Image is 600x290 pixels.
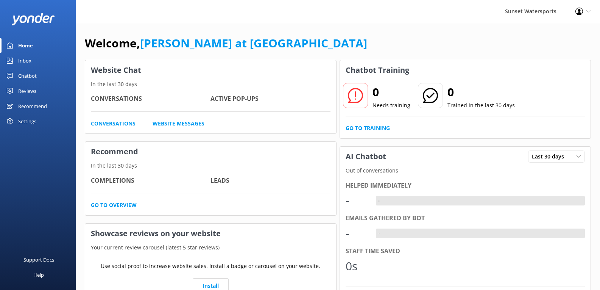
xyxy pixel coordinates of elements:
div: Recommend [18,99,47,114]
p: Use social proof to increase website sales. Install a badge or carousel on your website. [101,262,320,270]
h3: Showcase reviews on your website [85,224,336,243]
div: Staff time saved [346,246,585,256]
h4: Conversations [91,94,210,104]
span: Last 30 days [532,152,569,161]
div: Support Docs [23,252,54,267]
div: Inbox [18,53,31,68]
div: Settings [18,114,36,129]
a: Go to Training [346,124,390,132]
div: - [346,224,368,243]
h3: Chatbot Training [340,60,415,80]
h2: 0 [372,83,410,101]
p: In the last 30 days [85,161,336,170]
h2: 0 [447,83,515,101]
img: yonder-white-logo.png [11,13,55,25]
div: Help [33,267,44,282]
div: Chatbot [18,68,37,83]
h4: Completions [91,176,210,186]
a: [PERSON_NAME] at [GEOGRAPHIC_DATA] [140,35,367,51]
p: Trained in the last 30 days [447,101,515,110]
p: Needs training [372,101,410,110]
div: - [376,229,382,238]
h3: Website Chat [85,60,336,80]
p: Out of conversations [340,166,591,175]
h3: Recommend [85,142,336,161]
div: - [346,191,368,210]
h4: Leads [210,176,330,186]
a: Go to overview [91,201,137,209]
a: Conversations [91,119,136,128]
div: 0s [346,257,368,275]
h4: Active Pop-ups [210,94,330,104]
a: Website Messages [153,119,204,128]
div: Emails gathered by bot [346,213,585,223]
div: Home [18,38,33,53]
p: Your current review carousel (latest 5 star reviews) [85,243,336,252]
div: Helped immediately [346,181,585,191]
h3: AI Chatbot [340,147,392,166]
p: In the last 30 days [85,80,336,88]
div: - [376,196,382,206]
h1: Welcome, [85,34,367,52]
div: Reviews [18,83,36,99]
